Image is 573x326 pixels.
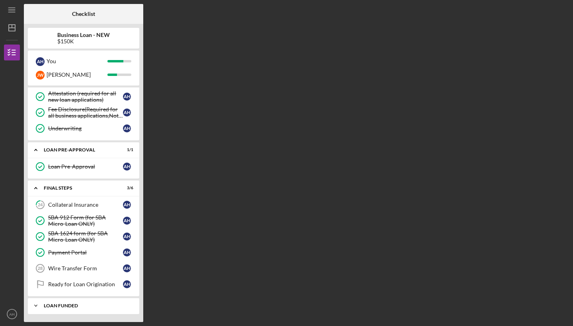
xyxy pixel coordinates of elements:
[123,109,131,116] div: A H
[47,54,107,68] div: You
[9,312,14,316] text: AH
[48,214,123,227] div: SBA 912 Form (for SBA Micro-Loan ONLY)
[47,68,107,81] div: [PERSON_NAME]
[123,248,131,256] div: A H
[48,106,123,119] div: Fee Disclosure(Required for all business applications,Not needed for Contractor loans)
[72,11,95,17] b: Checklist
[119,186,133,190] div: 3 / 6
[44,303,129,308] div: LOAN FUNDED
[57,32,110,38] b: Business Loan - NEW
[32,159,135,175] a: Loan Pre-ApprovalAH
[32,105,135,120] a: Fee Disclosure(Required for all business applications,Not needed for Contractor loans)AH
[48,163,123,170] div: Loan Pre-Approval
[32,89,135,105] a: Attestation (required for all new loan applications)AH
[32,244,135,260] a: Payment PortalAH
[48,249,123,256] div: Payment Portal
[32,229,135,244] a: SBA 1624 form (for SBA Micro-Loan ONLY)AH
[123,93,131,101] div: A H
[48,90,123,103] div: Attestation (required for all new loan applications)
[123,217,131,225] div: A H
[32,120,135,136] a: UnderwritingAH
[44,186,113,190] div: FINAL STEPS
[57,38,110,45] div: $150K
[36,57,45,66] div: A H
[123,163,131,171] div: A H
[32,260,135,276] a: 28Wire Transfer FormAH
[123,233,131,241] div: A H
[123,264,131,272] div: A H
[48,230,123,243] div: SBA 1624 form (for SBA Micro-Loan ONLY)
[4,306,20,322] button: AH
[48,125,123,132] div: Underwriting
[48,265,123,272] div: Wire Transfer Form
[38,202,43,208] tspan: 24
[32,213,135,229] a: SBA 912 Form (for SBA Micro-Loan ONLY)AH
[48,281,123,287] div: Ready for Loan Origination
[44,147,113,152] div: LOAN PRE-APPROVAL
[48,202,123,208] div: Collateral Insurance
[32,276,135,292] a: Ready for Loan OriginationAH
[123,280,131,288] div: A H
[32,197,135,213] a: 24Collateral InsuranceAH
[123,124,131,132] div: A H
[38,266,43,271] tspan: 28
[119,147,133,152] div: 1 / 1
[36,71,45,80] div: J W
[123,201,131,209] div: A H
